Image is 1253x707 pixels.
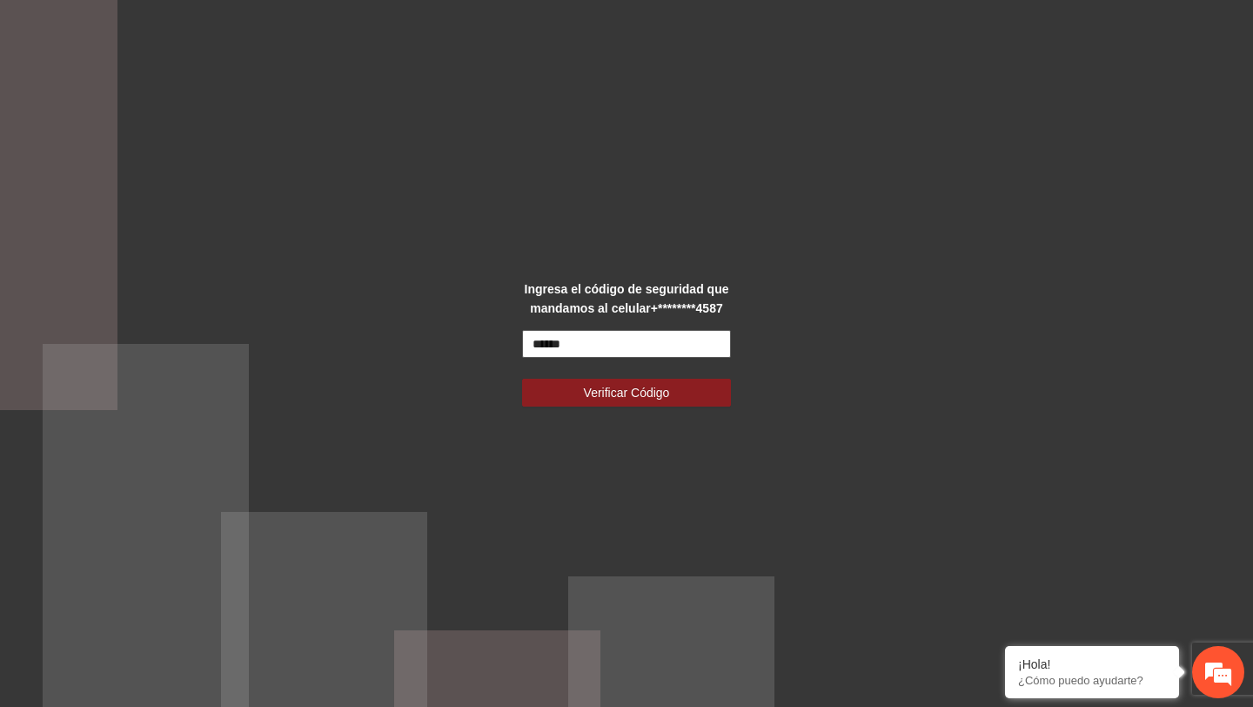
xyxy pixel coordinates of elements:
[1018,674,1166,687] p: ¿Cómo puedo ayudarte?
[525,282,729,315] strong: Ingresa el código de seguridad que mandamos al celular +********4587
[1018,657,1166,671] div: ¡Hola!
[101,232,240,408] span: Estamos en línea.
[285,9,327,50] div: Minimizar ventana de chat en vivo
[522,379,731,407] button: Verificar Código
[584,383,670,402] span: Verificar Código
[90,89,292,111] div: Chatee con nosotros ahora
[9,475,332,536] textarea: Escriba su mensaje y pulse “Intro”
